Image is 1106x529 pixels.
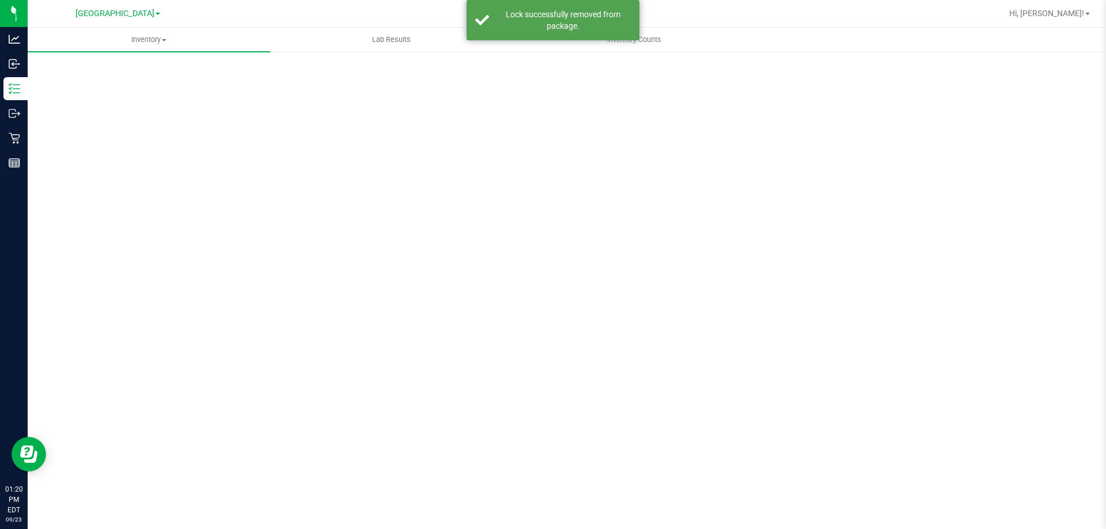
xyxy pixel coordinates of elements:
[12,437,46,471] iframe: Resource center
[5,515,22,524] p: 09/23
[9,58,20,70] inline-svg: Inbound
[75,9,154,18] span: [GEOGRAPHIC_DATA]
[9,83,20,94] inline-svg: Inventory
[28,35,270,45] span: Inventory
[9,33,20,45] inline-svg: Analytics
[357,35,426,45] span: Lab Results
[9,132,20,144] inline-svg: Retail
[9,108,20,119] inline-svg: Outbound
[28,28,270,52] a: Inventory
[5,484,22,515] p: 01:20 PM EDT
[9,157,20,169] inline-svg: Reports
[495,9,631,32] div: Lock successfully removed from package.
[1009,9,1084,18] span: Hi, [PERSON_NAME]!
[270,28,513,52] a: Lab Results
